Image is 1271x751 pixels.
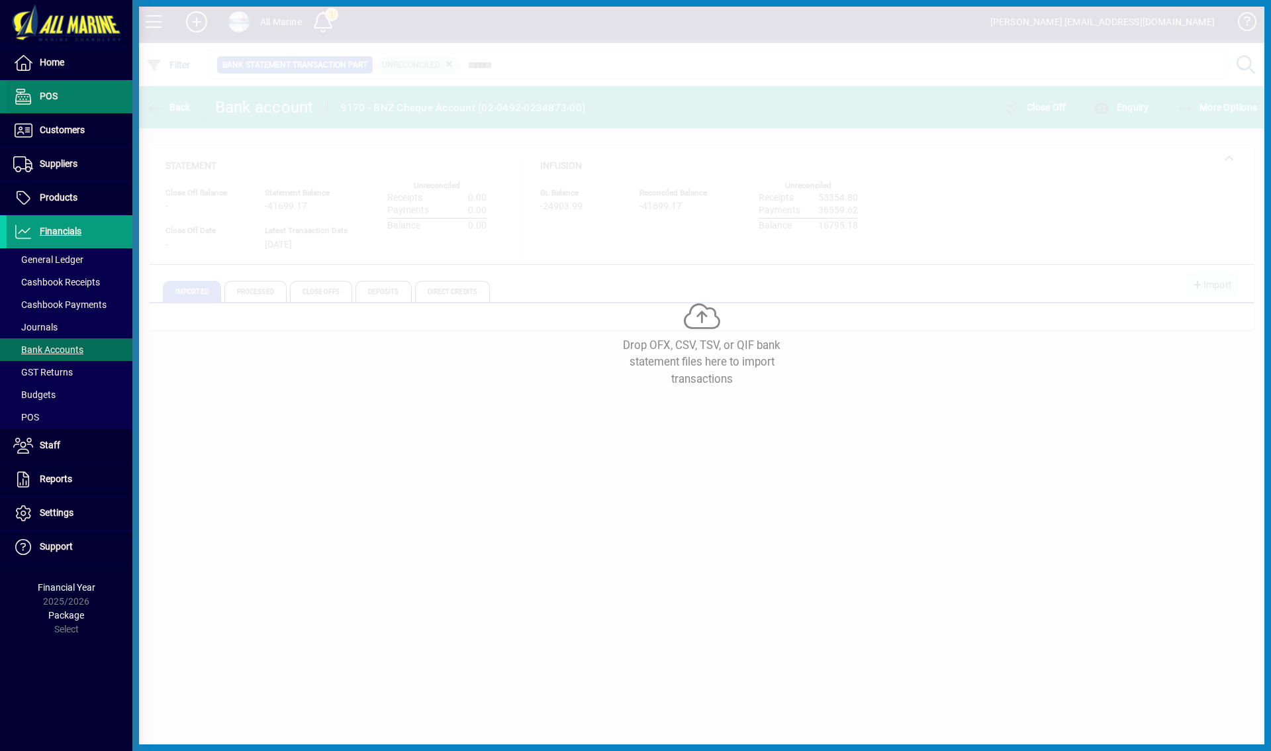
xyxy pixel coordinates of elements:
[7,46,132,79] a: Home
[7,383,132,406] a: Budgets
[13,254,83,265] span: General Ledger
[7,181,132,215] a: Products
[40,192,77,203] span: Products
[7,80,132,113] a: POS
[13,344,83,355] span: Bank Accounts
[7,293,132,316] a: Cashbook Payments
[40,507,73,518] span: Settings
[40,125,85,135] span: Customers
[38,582,95,593] span: Financial Year
[40,91,58,101] span: POS
[40,541,73,552] span: Support
[13,412,39,423] span: POS
[7,463,132,496] a: Reports
[48,610,84,621] span: Package
[7,148,132,181] a: Suppliers
[7,497,132,530] a: Settings
[13,389,56,400] span: Budgets
[40,440,60,450] span: Staff
[7,361,132,383] a: GST Returns
[7,530,132,564] a: Support
[7,406,132,428] a: POS
[40,158,77,169] span: Suppliers
[7,316,132,338] a: Journals
[13,299,107,310] span: Cashbook Payments
[13,322,58,332] span: Journals
[13,367,73,377] span: GST Returns
[7,271,132,293] a: Cashbook Receipts
[40,474,72,484] span: Reports
[40,226,81,236] span: Financials
[7,429,132,462] a: Staff
[40,57,64,68] span: Home
[7,338,132,361] a: Bank Accounts
[7,248,132,271] a: General Ledger
[13,277,100,287] span: Cashbook Receipts
[7,114,132,147] a: Customers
